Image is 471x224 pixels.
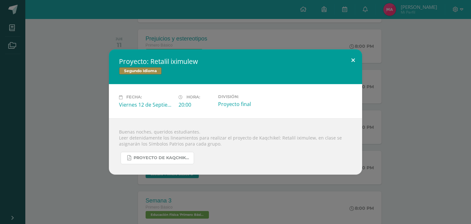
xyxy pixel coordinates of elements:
[134,155,191,160] span: Proyecto de Kaqchikel IV Unidad Secundaria.pdf
[186,95,200,100] span: Hora:
[121,152,194,164] a: Proyecto de Kaqchikel IV Unidad Secundaria.pdf
[109,118,362,175] div: Buenas noches, queridos estudiantes. Leer detenidamente los lineamientos para realizar el proyect...
[344,49,362,71] button: Close (Esc)
[218,101,273,108] div: Proyecto final
[119,57,352,66] h2: Proyecto: Retalil iximulew
[126,95,142,100] span: Fecha:
[179,101,213,108] div: 20:00
[119,67,162,75] span: Segundo Idioma
[119,101,173,108] div: Viernes 12 de Septiembre
[218,94,273,99] label: División:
